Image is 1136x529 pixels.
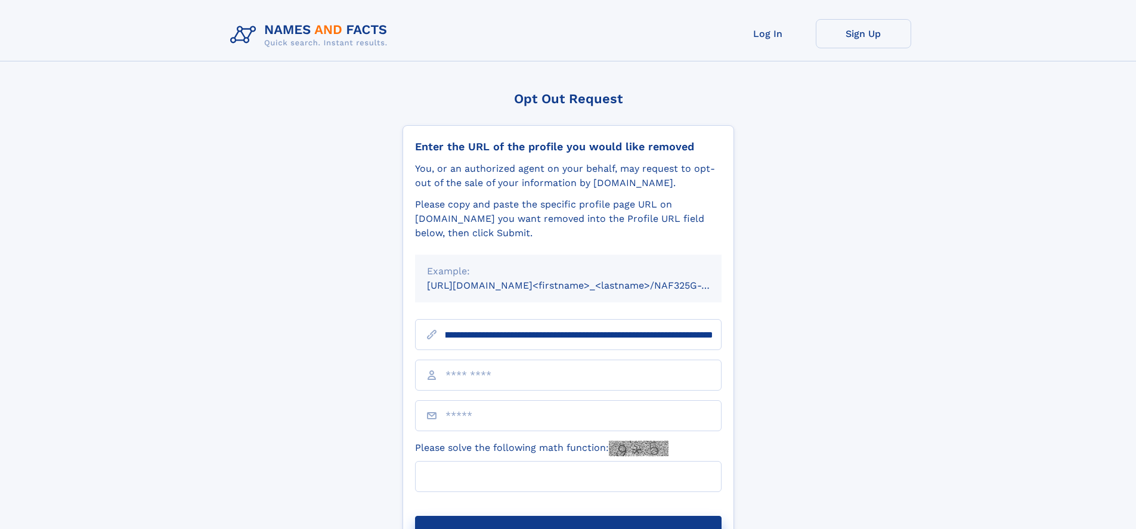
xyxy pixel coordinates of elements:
[415,140,722,153] div: Enter the URL of the profile you would like removed
[415,441,668,456] label: Please solve the following math function:
[403,91,734,106] div: Opt Out Request
[225,19,397,51] img: Logo Names and Facts
[415,197,722,240] div: Please copy and paste the specific profile page URL on [DOMAIN_NAME] you want removed into the Pr...
[427,264,710,279] div: Example:
[720,19,816,48] a: Log In
[427,280,744,291] small: [URL][DOMAIN_NAME]<firstname>_<lastname>/NAF325G-xxxxxxxx
[816,19,911,48] a: Sign Up
[415,162,722,190] div: You, or an authorized agent on your behalf, may request to opt-out of the sale of your informatio...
